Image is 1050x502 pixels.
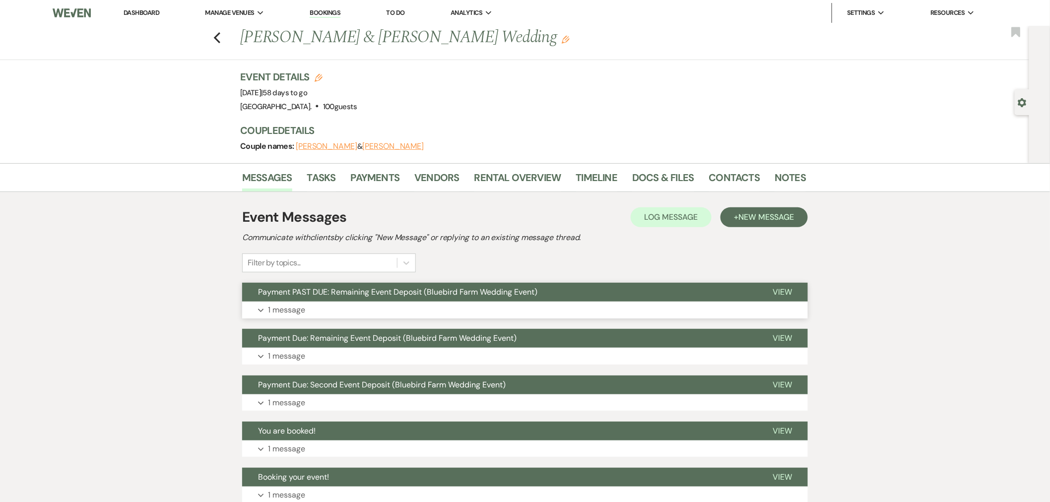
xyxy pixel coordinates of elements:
button: 1 message [242,348,808,365]
span: Payment Due: Remaining Event Deposit (Bluebird Farm Wedding Event) [258,333,517,343]
span: Settings [847,8,875,18]
p: 1 message [268,304,305,316]
span: & [296,141,424,151]
button: [PERSON_NAME] [362,142,424,150]
button: View [757,468,808,487]
a: Notes [775,170,806,191]
span: Payment PAST DUE: Remaining Event Deposit (Bluebird Farm Wedding Event) [258,287,537,297]
a: Docs & Files [632,170,694,191]
button: Log Message [631,207,712,227]
button: View [757,283,808,302]
h3: Event Details [240,70,357,84]
button: Payment PAST DUE: Remaining Event Deposit (Bluebird Farm Wedding Event) [242,283,757,302]
p: 1 message [268,396,305,409]
a: Bookings [310,8,340,18]
a: Rental Overview [474,170,561,191]
span: Resources [930,8,965,18]
button: Payment Due: Remaining Event Deposit (Bluebird Farm Wedding Event) [242,329,757,348]
button: [PERSON_NAME] [296,142,357,150]
a: To Do [387,8,405,17]
a: Timeline [576,170,618,191]
span: | [261,88,307,98]
h1: Event Messages [242,207,347,228]
div: Filter by topics... [248,257,301,269]
a: Messages [242,170,292,191]
h2: Communicate with clients by clicking "New Message" or replying to an existing message thread. [242,232,808,244]
span: 100 guests [323,102,357,112]
button: You are booked! [242,422,757,440]
a: Vendors [414,170,459,191]
a: Payments [351,170,400,191]
img: Weven Logo [53,2,91,23]
span: Analytics [451,8,482,18]
span: [GEOGRAPHIC_DATA]. [240,102,311,112]
button: Booking your event! [242,468,757,487]
span: You are booked! [258,426,316,436]
span: View [773,426,792,436]
span: New Message [739,212,794,222]
span: 58 days to go [263,88,308,98]
span: View [773,287,792,297]
a: Dashboard [124,8,159,17]
button: Open lead details [1018,97,1027,107]
button: Payment Due: Second Event Deposit (Bluebird Farm Wedding Event) [242,376,757,394]
p: 1 message [268,350,305,363]
p: 1 message [268,442,305,455]
span: Booking your event! [258,472,329,482]
span: View [773,333,792,343]
a: Tasks [307,170,336,191]
span: Couple names: [240,141,296,151]
button: 1 message [242,302,808,318]
span: [DATE] [240,88,307,98]
button: View [757,329,808,348]
span: Payment Due: Second Event Deposit (Bluebird Farm Wedding Event) [258,379,506,390]
button: View [757,376,808,394]
span: Log Message [645,212,698,222]
span: View [773,379,792,390]
button: +New Message [721,207,808,227]
button: 1 message [242,394,808,411]
button: View [757,422,808,440]
button: Edit [562,35,570,44]
h1: [PERSON_NAME] & [PERSON_NAME] Wedding [240,26,685,50]
span: View [773,472,792,482]
h3: Couple Details [240,124,796,137]
p: 1 message [268,489,305,502]
a: Contacts [709,170,760,191]
span: Manage Venues [205,8,255,18]
button: 1 message [242,440,808,457]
